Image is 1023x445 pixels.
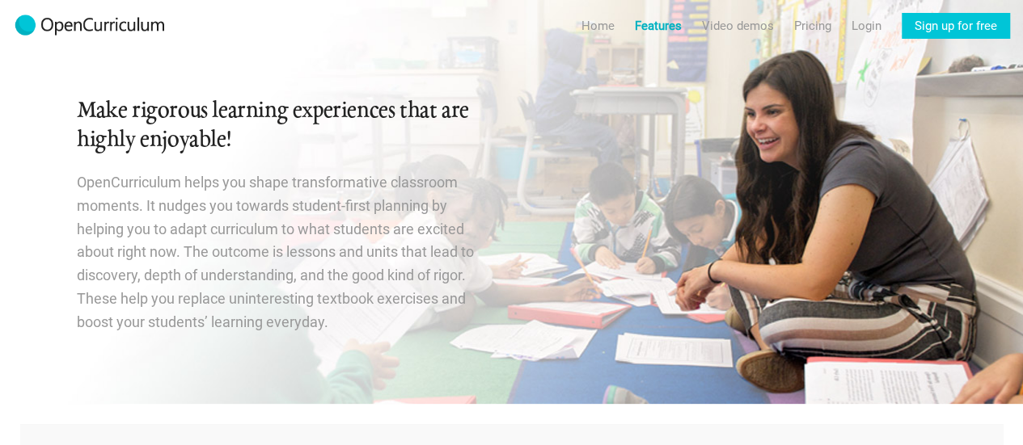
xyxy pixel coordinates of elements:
[13,13,167,39] img: 2017-logo-m.png
[794,13,831,39] a: Pricing
[635,13,682,39] a: Features
[77,171,494,334] p: OpenCurriculum helps you shape transformative classroom moments. It nudges you towards student-fi...
[852,13,881,39] a: Login
[77,97,494,155] h1: Make rigorous learning experiences that are highly enjoyable!
[581,13,615,39] a: Home
[902,13,1010,39] a: Sign up for free
[702,13,774,39] a: Video demos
